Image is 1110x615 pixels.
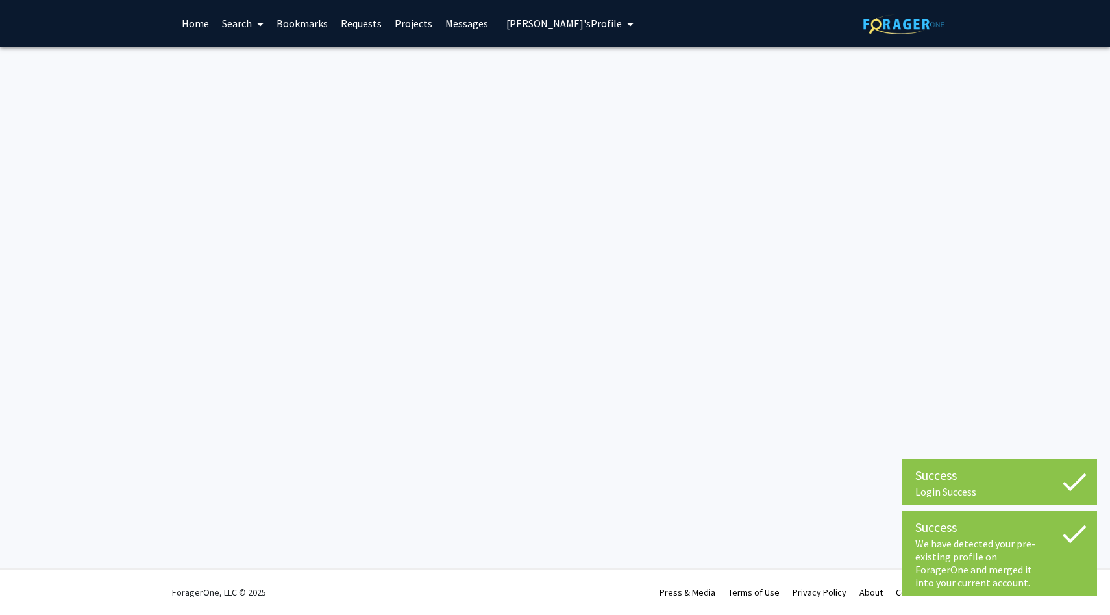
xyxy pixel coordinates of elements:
[439,1,495,46] a: Messages
[216,1,270,46] a: Search
[793,586,846,598] a: Privacy Policy
[334,1,388,46] a: Requests
[728,586,780,598] a: Terms of Use
[896,586,938,598] a: Contact Us
[863,14,944,34] img: ForagerOne Logo
[915,518,1084,537] div: Success
[660,586,715,598] a: Press & Media
[859,586,883,598] a: About
[175,1,216,46] a: Home
[915,537,1084,589] div: We have detected your pre-existing profile on ForagerOne and merged it into your current account.
[915,485,1084,498] div: Login Success
[506,17,622,30] span: [PERSON_NAME]'s Profile
[915,466,1084,485] div: Success
[270,1,334,46] a: Bookmarks
[388,1,439,46] a: Projects
[172,570,266,615] div: ForagerOne, LLC © 2025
